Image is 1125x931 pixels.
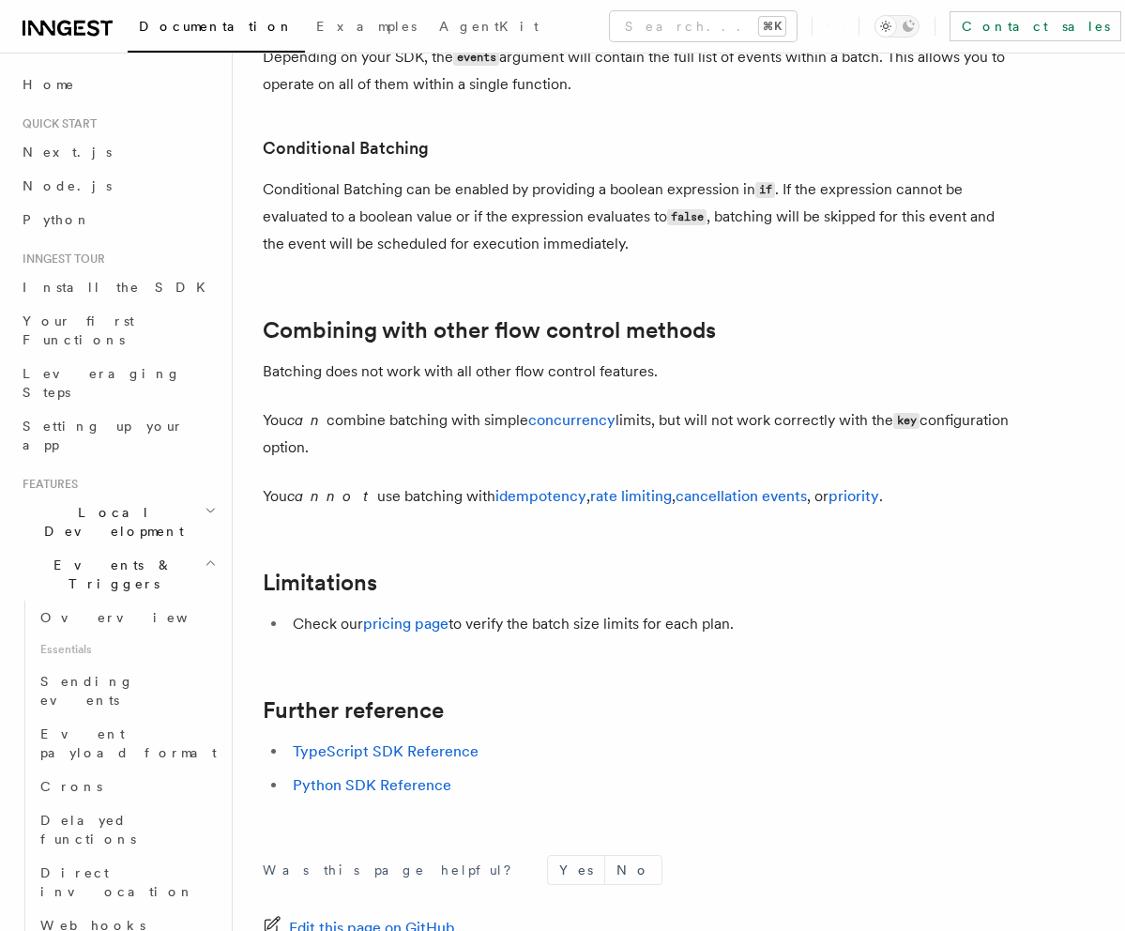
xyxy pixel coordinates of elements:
kbd: ⌘K [759,17,785,36]
span: Install the SDK [23,280,217,295]
a: Limitations [263,570,377,596]
a: Examples [305,6,428,51]
p: Conditional Batching can be enabled by providing a boolean expression in . If the expression cann... [263,176,1013,257]
li: Check our to verify the batch size limits for each plan. [287,611,1013,637]
span: Documentation [139,19,294,34]
a: Delayed functions [33,803,220,856]
span: Crons [40,779,102,794]
a: Further reference [263,697,444,724]
a: Contact sales [950,11,1121,41]
span: Events & Triggers [15,556,205,593]
a: Python [15,203,220,237]
button: Toggle dark mode [874,15,920,38]
span: Home [23,75,75,94]
span: Essentials [33,634,220,664]
a: Python SDK Reference [293,776,451,794]
span: Sending events [40,674,134,708]
span: Delayed functions [40,813,136,847]
a: Crons [33,770,220,803]
span: Your first Functions [23,313,134,347]
p: Depending on your SDK, the argument will contain the full list of events within a batch. This all... [263,44,1013,98]
code: false [667,209,707,225]
a: Install the SDK [15,270,220,304]
a: concurrency [528,411,616,429]
button: Yes [548,856,604,884]
button: Events & Triggers [15,548,220,601]
code: events [453,50,499,66]
a: Home [15,68,220,101]
span: Overview [40,610,234,625]
span: Features [15,477,78,492]
a: pricing page [363,615,448,633]
em: can [287,411,327,429]
a: Your first Functions [15,304,220,357]
a: Overview [33,601,220,634]
span: Event payload format [40,726,217,760]
span: Python [23,212,91,227]
span: Node.js [23,178,112,193]
code: key [893,413,920,429]
button: Search...⌘K [610,11,797,41]
span: Leveraging Steps [23,366,181,400]
a: Setting up your app [15,409,220,462]
a: idempotency [495,487,586,505]
a: Combining with other flow control methods [263,317,716,343]
button: No [605,856,661,884]
span: Quick start [15,116,97,131]
a: AgentKit [428,6,550,51]
code: if [755,182,775,198]
p: You combine batching with simple limits, but will not work correctly with the configuration option. [263,407,1013,461]
span: Local Development [15,503,205,541]
button: Local Development [15,496,220,548]
a: Conditional Batching [263,135,429,161]
span: Examples [316,19,417,34]
a: cancellation events [676,487,807,505]
span: Next.js [23,145,112,160]
a: Sending events [33,664,220,717]
a: Direct invocation [33,856,220,908]
p: Was this page helpful? [263,861,524,879]
span: Inngest tour [15,252,105,267]
a: Event payload format [33,717,220,770]
p: You use batching with , , , or . [263,483,1013,510]
a: rate limiting [590,487,672,505]
a: TypeScript SDK Reference [293,742,479,760]
span: Direct invocation [40,865,194,899]
a: Documentation [128,6,305,53]
a: Next.js [15,135,220,169]
p: Batching does not work with all other flow control features. [263,359,1013,385]
a: Node.js [15,169,220,203]
a: Leveraging Steps [15,357,220,409]
em: cannot [287,487,377,505]
span: AgentKit [439,19,539,34]
span: Setting up your app [23,419,184,452]
a: priority [829,487,879,505]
